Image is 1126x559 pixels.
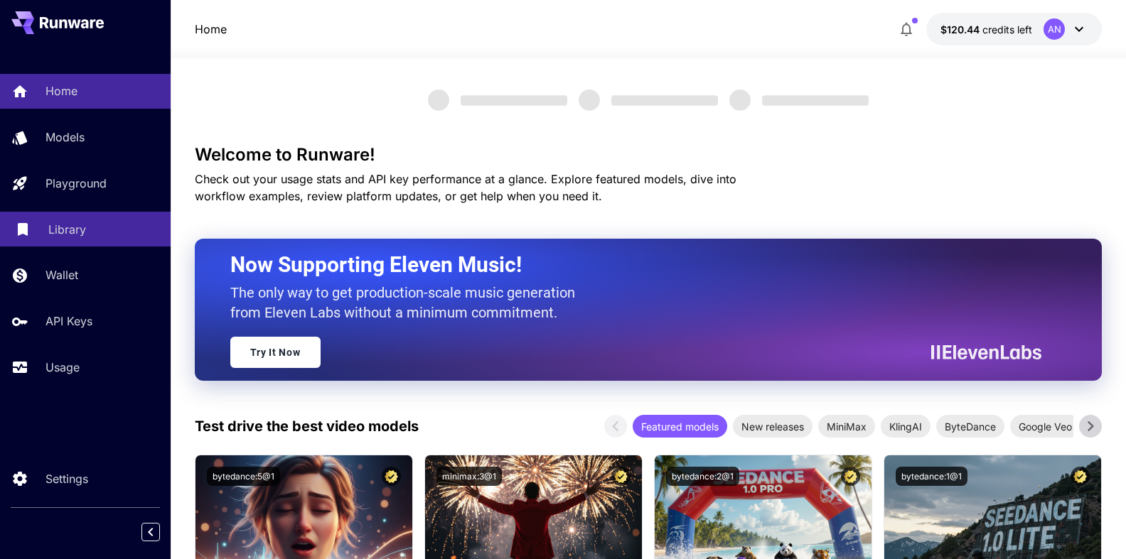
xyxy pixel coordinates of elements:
[818,419,875,434] span: MiniMax
[45,313,92,330] p: API Keys
[207,467,280,486] button: bytedance:5@1
[45,175,107,192] p: Playground
[1071,467,1090,486] button: Certified Model – Vetted for best performance and includes a commercial license.
[936,415,1004,438] div: ByteDance
[45,129,85,146] p: Models
[1010,415,1081,438] div: Google Veo
[940,22,1032,37] div: $120.43923
[982,23,1032,36] span: credits left
[1044,18,1065,40] div: AN
[611,467,631,486] button: Certified Model – Vetted for best performance and includes a commercial license.
[818,415,875,438] div: MiniMax
[152,519,171,545] div: Collapse sidebar
[45,359,80,376] p: Usage
[633,415,727,438] div: Featured models
[195,21,227,38] a: Home
[936,419,1004,434] span: ByteDance
[733,419,813,434] span: New releases
[666,467,739,486] button: bytedance:2@1
[230,283,586,322] p: The only way to get production-scale music generation from Eleven Labs without a minimum commitment.
[382,467,401,486] button: Certified Model – Vetted for best performance and includes a commercial license.
[141,523,160,541] button: Collapse sidebar
[195,21,227,38] nav: breadcrumb
[195,416,419,437] p: Test drive the best video models
[230,337,321,368] a: Try It Now
[633,419,727,434] span: Featured models
[45,82,77,99] p: Home
[896,467,967,486] button: bytedance:1@1
[195,145,1103,165] h3: Welcome to Runware!
[841,467,860,486] button: Certified Model – Vetted for best performance and includes a commercial license.
[48,221,86,238] p: Library
[230,251,1031,278] h2: Now Supporting Eleven Music!
[45,266,78,283] p: Wallet
[926,13,1102,45] button: $120.43923AN
[1010,419,1081,434] span: Google Veo
[733,415,813,438] div: New releases
[195,172,736,203] span: Check out your usage stats and API key performance at a glance. Explore featured models, dive int...
[436,467,502,486] button: minimax:3@1
[881,415,931,438] div: KlingAI
[45,470,88,487] p: Settings
[940,23,982,36] span: $120.44
[881,419,931,434] span: KlingAI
